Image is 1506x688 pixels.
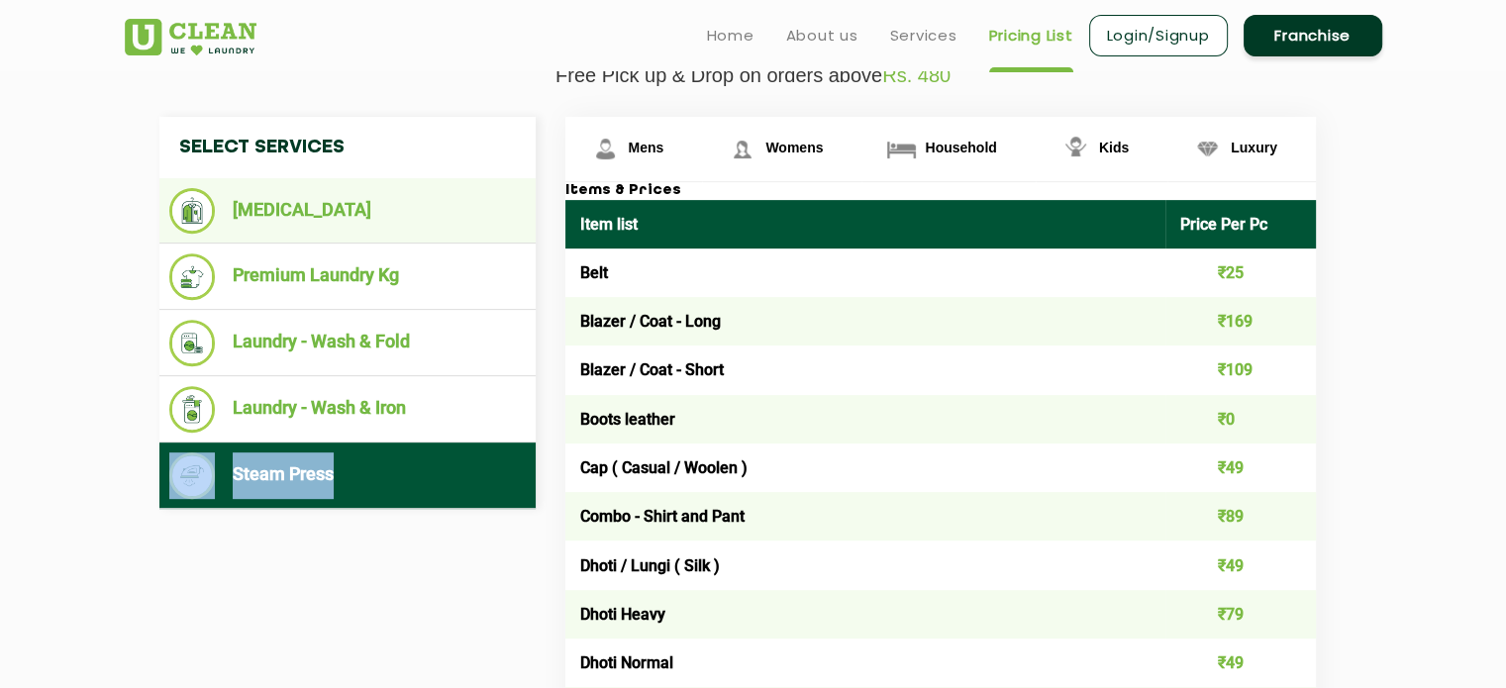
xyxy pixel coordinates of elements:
[565,492,1166,541] td: Combo - Shirt and Pant
[882,64,951,86] span: Rs. 480
[169,452,216,499] img: Steam Press
[565,200,1166,248] th: Item list
[169,253,526,300] li: Premium Laundry Kg
[169,452,526,499] li: Steam Press
[884,132,919,166] img: Household
[786,24,858,48] a: About us
[1099,140,1129,155] span: Kids
[1165,395,1316,443] td: ₹0
[1190,132,1225,166] img: Luxury
[725,132,759,166] img: Womens
[565,590,1166,639] td: Dhoti Heavy
[1165,248,1316,297] td: ₹25
[125,19,256,55] img: UClean Laundry and Dry Cleaning
[565,639,1166,687] td: Dhoti Normal
[169,386,216,433] img: Laundry - Wash & Iron
[925,140,996,155] span: Household
[1165,297,1316,345] td: ₹169
[169,386,526,433] li: Laundry - Wash & Iron
[1058,132,1093,166] img: Kids
[1165,541,1316,589] td: ₹49
[1244,15,1382,56] a: Franchise
[629,140,664,155] span: Mens
[169,253,216,300] img: Premium Laundry Kg
[1231,140,1277,155] span: Luxury
[565,541,1166,589] td: Dhoti / Lungi ( Silk )
[565,297,1166,345] td: Blazer / Coat - Long
[1089,15,1228,56] a: Login/Signup
[565,182,1316,200] h3: Items & Prices
[169,320,216,366] img: Laundry - Wash & Fold
[765,140,823,155] span: Womens
[565,395,1166,443] td: Boots leather
[169,320,526,366] li: Laundry - Wash & Fold
[1165,443,1316,492] td: ₹49
[565,345,1166,394] td: Blazer / Coat - Short
[588,132,623,166] img: Mens
[125,64,1382,87] p: Free Pick up & Drop on orders above
[989,24,1073,48] a: Pricing List
[1165,200,1316,248] th: Price Per Pc
[707,24,754,48] a: Home
[1165,639,1316,687] td: ₹49
[890,24,957,48] a: Services
[1165,590,1316,639] td: ₹79
[169,188,216,234] img: Dry Cleaning
[159,117,536,178] h4: Select Services
[169,188,526,234] li: [MEDICAL_DATA]
[1165,345,1316,394] td: ₹109
[1165,492,1316,541] td: ₹89
[565,248,1166,297] td: Belt
[565,443,1166,492] td: Cap ( Casual / Woolen )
